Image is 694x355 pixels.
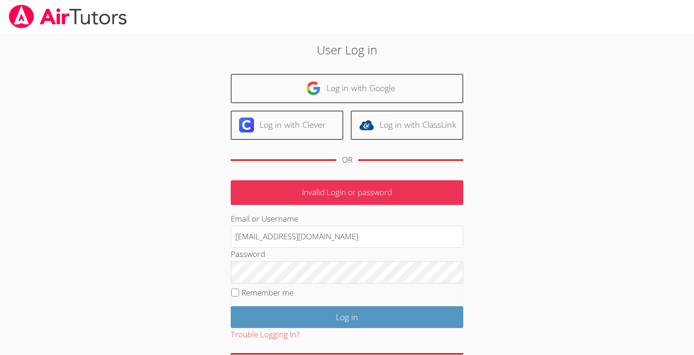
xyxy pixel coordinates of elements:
input: Log in [231,306,463,328]
div: OR [342,153,353,167]
a: Log in with Google [231,74,463,103]
img: google-logo-50288ca7cdecda66e5e0955fdab243c47b7ad437acaf1139b6f446037453330a.svg [306,81,321,96]
label: Password [231,249,265,259]
a: Log in with Clever [231,111,343,140]
p: Invalid Login or password [231,180,463,205]
img: airtutors_banner-c4298cdbf04f3fff15de1276eac7730deb9818008684d7c2e4769d2f7ddbe033.png [8,5,128,28]
label: Remember me [241,287,294,298]
button: Trouble Logging In? [231,328,300,342]
a: Log in with ClassLink [351,111,463,140]
img: classlink-logo-d6bb404cc1216ec64c9a2012d9dc4662098be43eaf13dc465df04b49fa7ab582.svg [359,118,374,132]
label: Email or Username [231,213,298,224]
h2: User Log in [160,41,534,59]
img: clever-logo-6eab21bc6e7a338710f1a6ff85c0baf02591cd810cc4098c63d3a4b26e2feb20.svg [239,118,254,132]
